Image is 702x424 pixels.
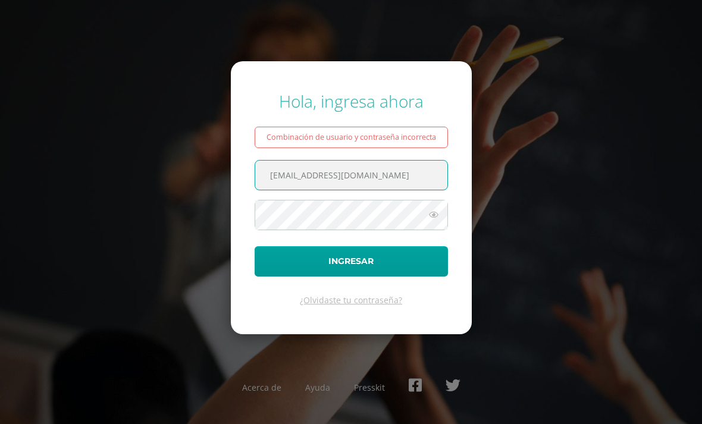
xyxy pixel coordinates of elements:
[255,90,448,112] div: Hola, ingresa ahora
[255,161,447,190] input: Correo electrónico o usuario
[300,294,402,306] a: ¿Olvidaste tu contraseña?
[305,382,330,393] a: Ayuda
[255,127,448,148] div: Combinación de usuario y contraseña incorrecta
[255,246,448,277] button: Ingresar
[354,382,385,393] a: Presskit
[242,382,281,393] a: Acerca de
